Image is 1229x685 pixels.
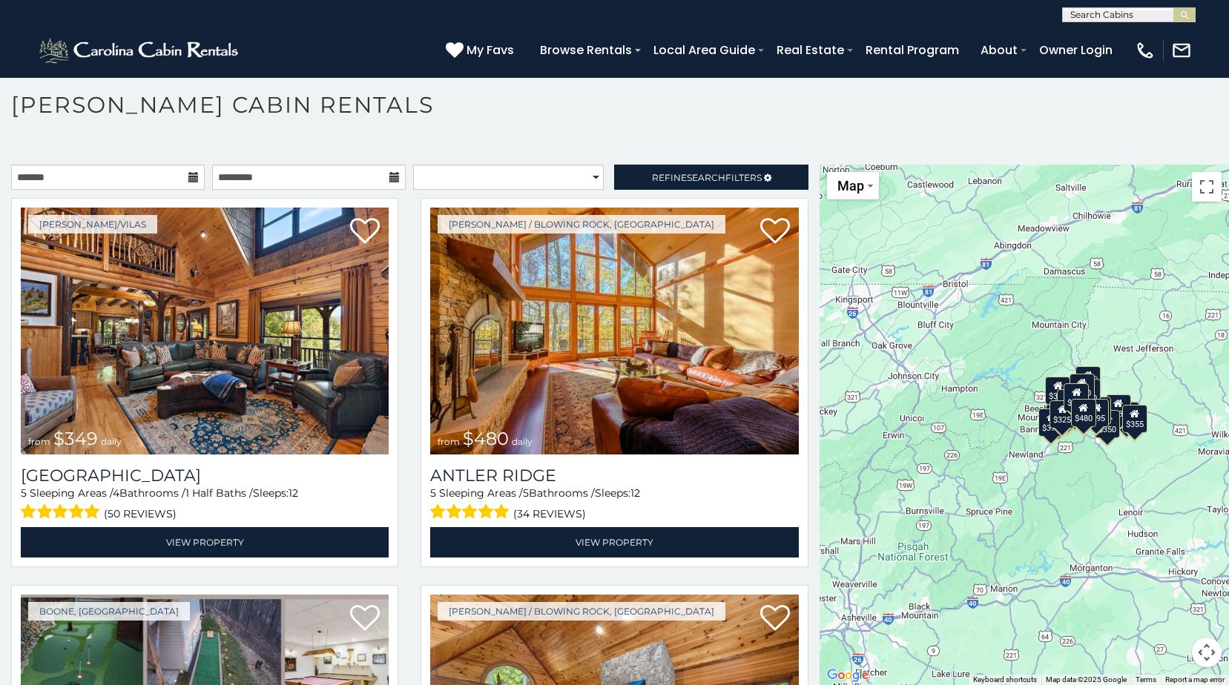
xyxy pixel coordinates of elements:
button: Toggle fullscreen view [1192,172,1222,202]
a: [GEOGRAPHIC_DATA] [21,466,389,486]
a: Add to favorites [350,603,380,635]
span: My Favs [467,41,514,59]
img: Diamond Creek Lodge [21,208,389,454]
span: (50 reviews) [104,504,177,523]
div: Sleeping Areas / Bathrooms / Sleeps: [430,486,798,523]
a: Report a map error [1165,675,1225,684]
a: Add to favorites [760,603,790,635]
a: Add to favorites [350,216,380,248]
span: 4 [113,486,119,500]
a: About [973,37,1025,63]
span: (34 reviews) [513,504,586,523]
a: [PERSON_NAME] / Blowing Rock, [GEOGRAPHIC_DATA] [438,215,725,234]
button: Keyboard shortcuts [973,675,1037,685]
span: 5 [430,486,436,500]
span: 1 Half Baths / [185,486,253,500]
div: Sleeping Areas / Bathrooms / Sleeps: [21,486,389,523]
button: Map camera controls [1192,638,1222,667]
span: $349 [53,428,98,449]
a: Diamond Creek Lodge from $349 daily [21,208,389,454]
a: My Favs [446,41,518,60]
a: Add to favorites [760,216,790,248]
a: Browse Rentals [533,37,639,63]
a: View Property [21,527,389,557]
a: Open this area in Google Maps (opens a new window) [823,666,872,685]
a: Real Estate [769,37,851,63]
h3: Diamond Creek Lodge [21,466,389,486]
span: 5 [21,486,27,500]
a: Owner Login [1032,37,1120,63]
div: $525 [1075,366,1101,394]
a: Terms [1136,675,1156,684]
a: Antler Ridge from $480 daily [430,208,798,454]
div: $349 [1064,383,1089,411]
a: Local Area Guide [646,37,762,63]
span: from [28,436,50,447]
a: [PERSON_NAME]/Vilas [28,215,157,234]
div: $930 [1105,394,1130,423]
img: Google [823,666,872,685]
img: White-1-2.png [37,36,243,65]
span: daily [101,436,122,447]
div: $480 [1070,399,1095,427]
div: $695 [1084,399,1109,427]
img: phone-regular-white.png [1135,40,1156,61]
div: $375 [1038,408,1064,437]
img: mail-regular-white.png [1171,40,1192,61]
div: $355 [1122,405,1147,433]
span: 5 [523,486,529,500]
div: $380 [1086,397,1111,425]
a: [PERSON_NAME] / Blowing Rock, [GEOGRAPHIC_DATA] [438,602,725,621]
span: daily [512,436,533,447]
div: $320 [1070,374,1095,402]
span: Refine Filters [652,172,762,183]
div: $305 [1045,377,1070,405]
button: Change map style [827,172,879,199]
a: RefineSearchFilters [614,165,808,190]
div: $395 [1055,397,1081,426]
img: Antler Ridge [430,208,798,454]
span: 12 [289,486,298,500]
div: $325 [1050,400,1075,428]
span: from [438,436,460,447]
span: Map data ©2025 Google [1046,675,1127,684]
span: Search [687,172,725,183]
a: View Property [430,527,798,557]
span: $480 [463,428,509,449]
a: Boone, [GEOGRAPHIC_DATA] [28,602,190,621]
span: Map [837,178,864,193]
a: Rental Program [858,37,966,63]
span: 12 [630,486,640,500]
a: Antler Ridge [430,466,798,486]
